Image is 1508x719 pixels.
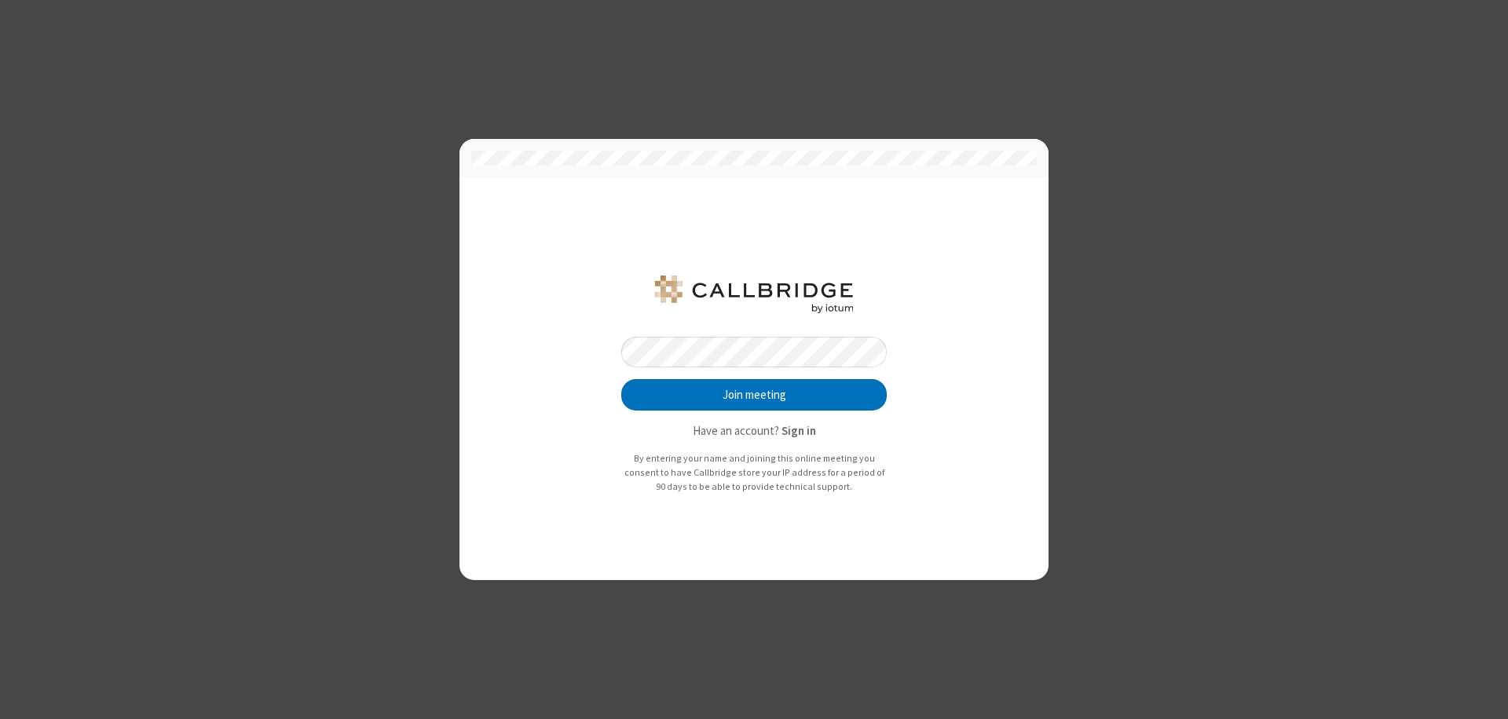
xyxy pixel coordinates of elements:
button: Join meeting [621,379,887,411]
button: Sign in [781,422,816,440]
p: Have an account? [621,422,887,440]
strong: Sign in [781,423,816,438]
img: QA Selenium DO NOT DELETE OR CHANGE [652,276,856,313]
p: By entering your name and joining this online meeting you consent to have Callbridge store your I... [621,451,887,493]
